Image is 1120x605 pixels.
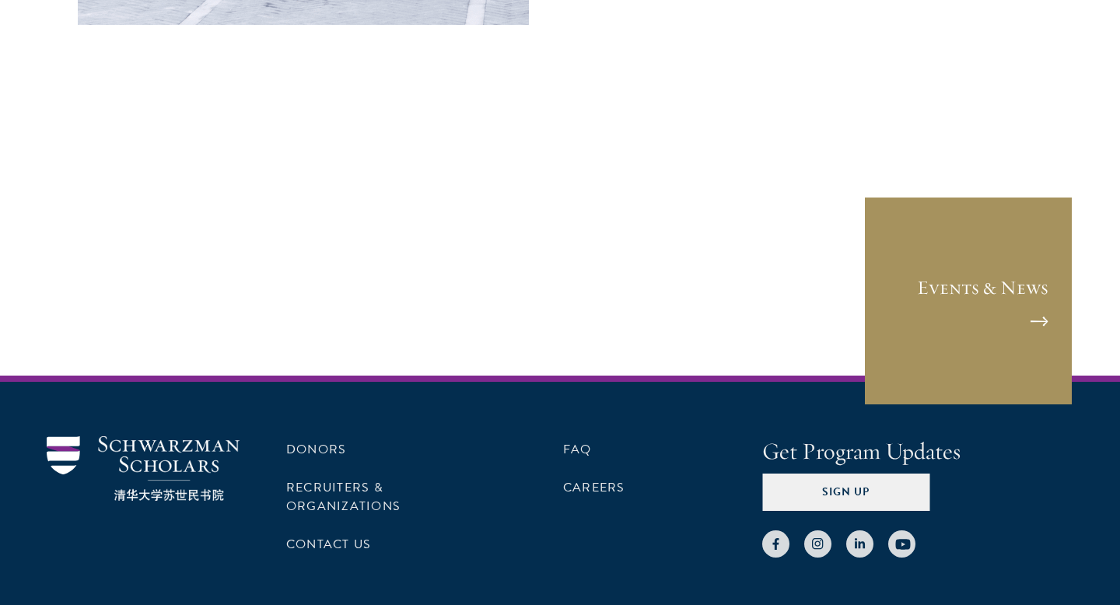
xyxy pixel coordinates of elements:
a: Events & News [863,196,1073,406]
a: Recruiters & Organizations [286,478,401,516]
a: Donors [286,440,346,459]
a: Careers [563,478,625,497]
button: Sign Up [762,474,929,511]
a: Contact Us [286,535,371,554]
h4: Get Program Updates [762,436,1073,467]
a: FAQ [563,440,592,459]
img: Schwarzman Scholars [47,436,240,501]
